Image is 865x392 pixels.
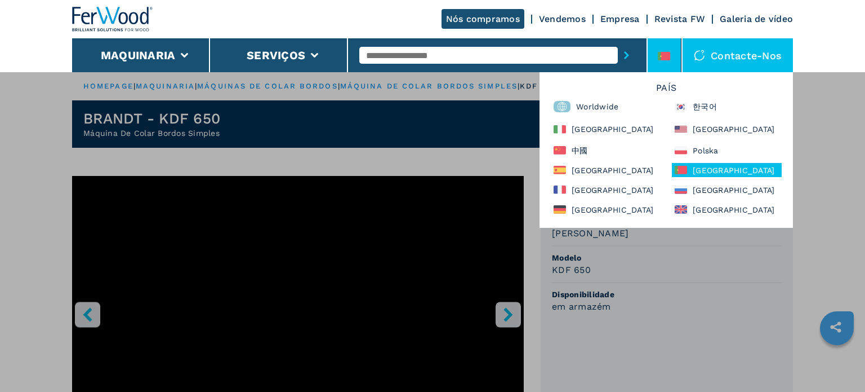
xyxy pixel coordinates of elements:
[551,183,661,197] div: [GEOGRAPHIC_DATA]
[247,49,305,62] button: Serviços
[551,143,661,157] div: 中國
[72,7,153,32] img: Ferwood
[672,143,782,157] div: Polska
[654,14,706,24] a: Revista FW
[672,183,782,197] div: [GEOGRAPHIC_DATA]
[442,9,524,29] a: Nós compramos
[672,98,782,115] div: 한국어
[539,14,586,24] a: Vendemos
[551,202,661,217] div: [GEOGRAPHIC_DATA]
[720,14,793,24] a: Galeria de vídeo
[683,38,793,72] div: Contacte-nos
[694,50,705,61] img: Contacte-nos
[551,98,661,115] div: Worldwide
[600,14,640,24] a: Empresa
[545,83,787,98] h6: PAÍS
[551,163,661,177] div: [GEOGRAPHIC_DATA]
[618,42,635,68] button: submit-button
[551,121,661,138] div: [GEOGRAPHIC_DATA]
[672,163,782,177] div: [GEOGRAPHIC_DATA]
[672,202,782,217] div: [GEOGRAPHIC_DATA]
[101,49,176,62] button: Maquinaria
[672,121,782,138] div: [GEOGRAPHIC_DATA]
